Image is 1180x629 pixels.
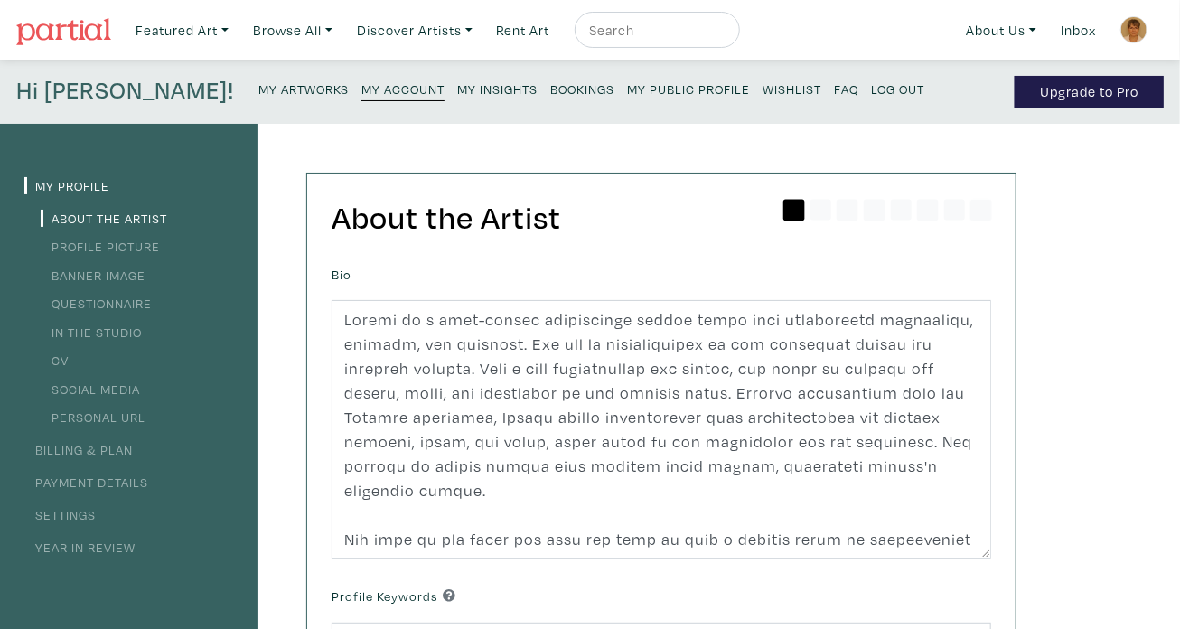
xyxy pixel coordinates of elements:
[24,474,148,491] a: Payment Details
[1053,12,1104,49] a: Inbox
[550,80,614,98] small: Bookings
[41,238,160,255] a: Profile Picture
[332,265,351,285] label: Bio
[834,80,858,98] small: FAQ
[361,76,445,101] a: My Account
[245,12,341,49] a: Browse All
[332,587,455,606] label: Profile Keywords
[41,295,152,312] a: Questionnaire
[834,76,858,100] a: FAQ
[41,352,69,369] a: CV
[16,76,234,108] h4: Hi [PERSON_NAME]!
[958,12,1044,49] a: About Us
[361,80,445,98] small: My Account
[24,539,136,556] a: Year in Review
[763,80,821,98] small: Wishlist
[24,441,133,458] a: Billing & Plan
[871,76,924,100] a: Log Out
[457,76,538,100] a: My Insights
[871,80,924,98] small: Log Out
[41,408,145,426] a: Personal URL
[41,210,167,227] a: About the Artist
[763,76,821,100] a: Wishlist
[457,80,538,98] small: My Insights
[24,177,109,194] a: My Profile
[1015,76,1164,108] a: Upgrade to Pro
[258,80,349,98] small: My Artworks
[24,506,96,523] a: Settings
[41,324,142,341] a: In the Studio
[332,300,991,559] textarea: Loremi do s amet-consec adipiscinge seddoe tempo inci utlaboreetd magnaaliqu, enimadm, ven quisno...
[627,80,750,98] small: My Public Profile
[127,12,237,49] a: Featured Art
[258,76,349,100] a: My Artworks
[550,76,614,100] a: Bookings
[489,12,558,49] a: Rent Art
[41,380,140,398] a: Social Media
[41,267,145,284] a: Banner Image
[349,12,481,49] a: Discover Artists
[587,19,723,42] input: Search
[332,198,991,237] h2: About the Artist
[627,76,750,100] a: My Public Profile
[1120,16,1147,43] img: phpThumb.php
